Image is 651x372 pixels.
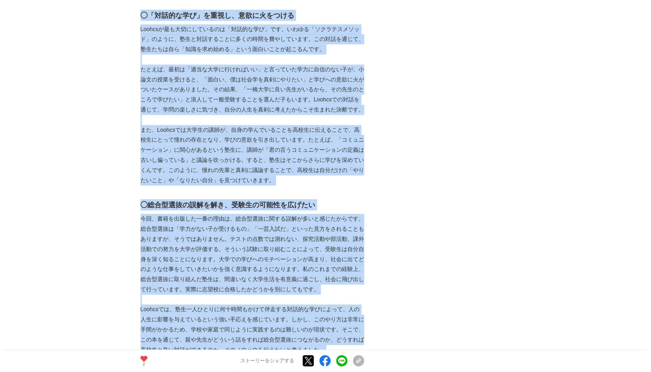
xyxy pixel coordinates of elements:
p: また、Loohcsでは大学生の講師が、自身の学んでいることを高校生に伝えることで、高校生にとって憧れの存在となり、学びの意欲を引き出しています。たとえば、「コミュニケーション」に関心があるという... [140,125,364,186]
h2: ◯「対話的な学び」を重視し、意欲に火をつける [140,10,364,21]
p: 今回、書籍を出版した一番の理由は、総合型選抜に関する誤解が多いと感じたからです。総合型選抜は「学力がない子が受けるもの」「一芸入試だ」といった見方をされることもありますが、そうではありません。テ... [140,214,364,294]
p: ストーリーをシェアする [240,358,294,364]
h2: ◯総合型選抜の誤解を解き、受験生の可能性を広げたい [140,199,364,210]
p: たとえば、最初は「適当な大学に行ければいい」と言っていた学力に自信のない子が、小論文の授業を受けると、「面白い、僕は社会学を真剣にやりたい」と学びへの意欲に火がついたケースがありました。その結果... [140,65,364,115]
p: Loohcsが最も大切にしているのは「対話的な学び」です。いわゆる「ソクラテスメソッド」のように、塾生と対話することに多くの時間を費やしています。この対話を通じて、塾生たちは自ら「知識を求め始め... [140,24,364,55]
p: Loohcsでは、塾生一人ひとりに何十時間もかけて伴走する対話的な学びによって、人の人生に影響を与えているという強い手応えを感じています。しかし、このやり方は非常に手間がかかるため、学校や家庭で... [140,305,364,355]
p: 2 [140,363,147,366]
